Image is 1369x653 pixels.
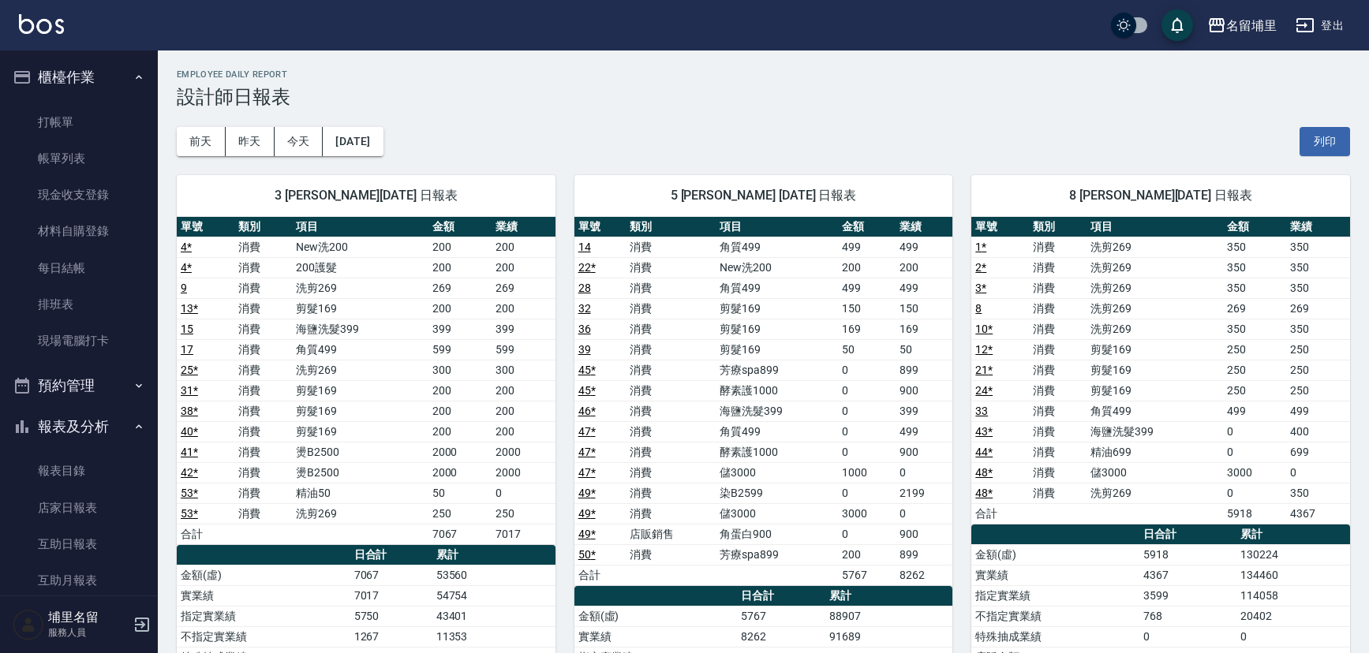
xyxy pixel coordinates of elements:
td: 399 [492,319,555,339]
td: 3000 [1223,462,1287,483]
td: 指定實業績 [971,585,1139,606]
td: 91689 [825,626,952,647]
a: 互助月報表 [6,562,151,599]
td: 169 [896,319,952,339]
td: 8262 [737,626,825,647]
td: 洗剪269 [1087,319,1223,339]
td: 0 [1286,462,1350,483]
td: 1000 [838,462,895,483]
th: 類別 [626,217,716,237]
td: 2000 [492,442,555,462]
td: 699 [1286,442,1350,462]
td: 消費 [234,298,292,319]
td: 精油50 [292,483,428,503]
td: 不指定實業績 [177,626,350,647]
td: 消費 [234,339,292,360]
a: 33 [975,405,988,417]
td: 染B2599 [716,483,838,503]
td: 3599 [1139,585,1236,606]
td: 134460 [1236,565,1350,585]
td: 消費 [234,462,292,483]
td: 消費 [626,257,716,278]
td: 金額(虛) [574,606,738,626]
td: 350 [1223,278,1287,298]
td: 實業績 [971,565,1139,585]
span: 5 [PERSON_NAME] [DATE] 日報表 [593,188,934,203]
a: 15 [181,323,193,335]
th: 金額 [1223,217,1287,237]
th: 業績 [1286,217,1350,237]
td: 洗剪269 [1087,278,1223,298]
td: 150 [838,298,895,319]
td: 洗剪269 [292,503,428,524]
td: 350 [1286,257,1350,278]
td: 角質499 [292,339,428,360]
td: 消費 [626,442,716,462]
td: 4367 [1139,565,1236,585]
th: 累計 [1236,524,1350,545]
a: 排班表 [6,286,151,323]
td: 剪髮169 [292,298,428,319]
td: 269 [428,278,492,298]
p: 服務人員 [48,625,129,640]
td: 53560 [432,565,555,585]
button: 昨天 [226,127,275,156]
td: 200 [838,544,895,565]
a: 32 [578,302,591,315]
td: 0 [838,524,895,544]
td: 店販銷售 [626,524,716,544]
td: 599 [492,339,555,360]
td: 250 [1286,380,1350,401]
h5: 埔里名留 [48,610,129,625]
td: 0 [838,483,895,503]
td: 消費 [234,483,292,503]
td: 0 [1139,626,1236,647]
td: 0 [896,503,952,524]
td: 1267 [350,626,432,647]
td: 酵素護1000 [716,380,838,401]
button: 櫃檯作業 [6,57,151,98]
a: 店家日報表 [6,490,151,526]
td: 精油699 [1087,442,1223,462]
td: 200護髮 [292,257,428,278]
td: 54754 [432,585,555,606]
td: 洗剪269 [292,360,428,380]
td: 消費 [234,319,292,339]
td: 角蛋白900 [716,524,838,544]
td: 消費 [1029,278,1087,298]
td: 剪髮169 [292,380,428,401]
td: 399 [896,401,952,421]
td: 消費 [1029,339,1087,360]
td: 金額(虛) [177,565,350,585]
h2: Employee Daily Report [177,69,1350,80]
td: 剪髮169 [716,298,838,319]
td: 499 [838,278,895,298]
td: 0 [492,483,555,503]
td: 消費 [234,360,292,380]
td: 角質499 [716,278,838,298]
button: 列印 [1300,127,1350,156]
a: 材料自購登錄 [6,213,151,249]
td: 200 [896,257,952,278]
td: 5767 [737,606,825,626]
td: 消費 [626,298,716,319]
td: 燙B2500 [292,462,428,483]
th: 累計 [432,545,555,565]
td: 洗剪269 [1087,237,1223,257]
td: 150 [896,298,952,319]
button: 前天 [177,127,226,156]
h3: 設計師日報表 [177,86,1350,108]
td: 200 [492,421,555,442]
td: 250 [492,503,555,524]
td: New洗200 [292,237,428,257]
a: 互助日報表 [6,526,151,562]
td: 900 [896,524,952,544]
img: Person [13,609,44,640]
td: 200 [492,298,555,319]
td: 599 [428,339,492,360]
td: 剪髮169 [1087,339,1223,360]
td: 20402 [1236,606,1350,626]
a: 現金收支登錄 [6,177,151,213]
td: 消費 [234,257,292,278]
td: 200 [492,401,555,421]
